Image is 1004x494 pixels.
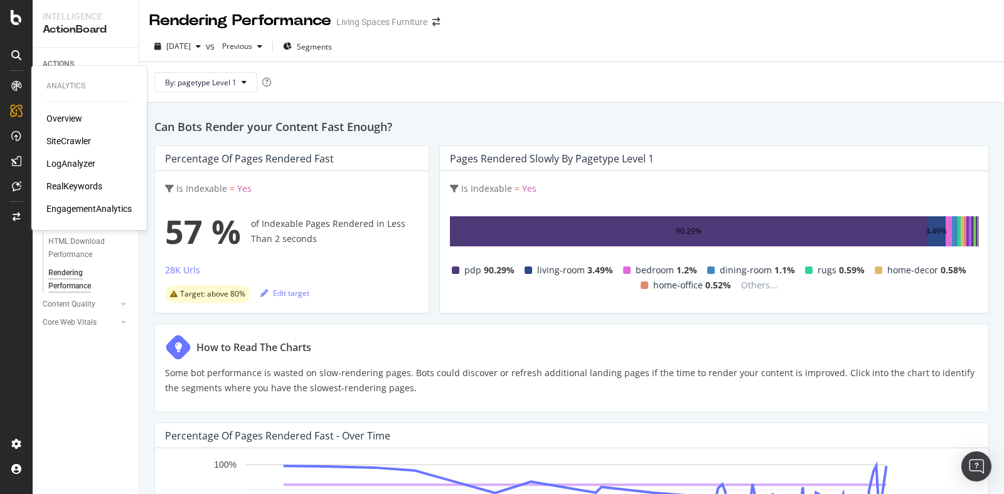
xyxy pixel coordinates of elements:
[774,263,795,278] span: 1.1%
[46,180,102,192] a: RealKeywords
[736,278,782,293] span: Others...
[48,266,119,293] div: Rendering Performance
[165,263,200,283] button: 28K Urls
[450,152,654,165] div: Pages Rendered Slowly by pagetype Level 1
[154,118,989,135] h2: Can Bots Render your Content Fast Enough?
[48,235,130,261] a: HTML Download Performance
[180,290,245,298] span: Target: above 80%
[887,263,938,278] span: home-decor
[196,340,311,355] div: How to Read The Charts
[522,182,537,194] span: Yes
[46,112,82,125] a: Overview
[43,10,129,23] div: Intelligence
[165,152,334,165] div: Percentage of Pages Rendered Fast
[653,278,703,293] span: home-office
[165,429,390,442] div: Percentage of Pages Rendered Fast - Over Time
[720,263,772,278] span: dining-room
[926,224,947,239] div: 3.49%
[336,16,427,28] div: Living Spaces Furniture
[48,266,130,293] a: Rendering Performance
[636,263,674,278] span: bedroom
[165,77,237,88] span: By: pagetype Level 1
[260,283,309,303] button: Edit target
[461,182,512,194] span: Is Indexable
[165,264,200,276] div: 28K Urls
[46,135,91,147] a: SiteCrawler
[43,316,97,329] div: Core Web Vitals
[214,460,237,470] text: 100%
[154,72,257,92] button: By: pagetype Level 1
[464,263,481,278] span: pdp
[48,235,121,261] div: HTML Download Performance
[46,81,132,92] div: Analytics
[43,316,117,329] a: Core Web Vitals
[941,263,966,278] span: 0.58%
[43,298,95,311] div: Content Quality
[587,263,613,278] span: 3.49%
[278,36,337,56] button: Segments
[237,182,252,194] span: Yes
[46,157,95,170] a: LogAnalyzer
[165,365,978,396] p: Some bot performance is wasted on slow-rendering pages. Bots could discover or refresh additional...
[166,41,191,51] span: 2025 Aug. 22nd
[484,263,515,278] span: 90.29%
[676,263,697,278] span: 1.2%
[839,263,865,278] span: 0.59%
[43,23,129,37] div: ActionBoard
[43,58,130,71] a: ACTIONS
[206,40,217,53] span: vs
[230,182,235,194] span: =
[705,278,731,293] span: 0.52%
[818,263,836,278] span: rugs
[46,202,132,215] a: EngagementAnalytics
[217,41,252,51] span: Previous
[165,206,241,256] span: 57 %
[537,263,585,278] span: living-room
[165,206,419,256] div: of Indexable Pages Rendered in Less Than 2 seconds
[676,224,702,239] div: 90.29%
[217,36,267,56] button: Previous
[176,182,227,194] span: Is Indexable
[961,451,991,481] div: Open Intercom Messenger
[515,182,520,194] span: =
[260,288,309,298] div: Edit target
[43,298,117,311] a: Content Quality
[149,36,206,56] button: [DATE]
[149,10,331,31] div: Rendering Performance
[432,18,440,26] div: arrow-right-arrow-left
[43,58,74,71] div: ACTIONS
[297,41,332,52] span: Segments
[165,285,250,303] div: warning label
